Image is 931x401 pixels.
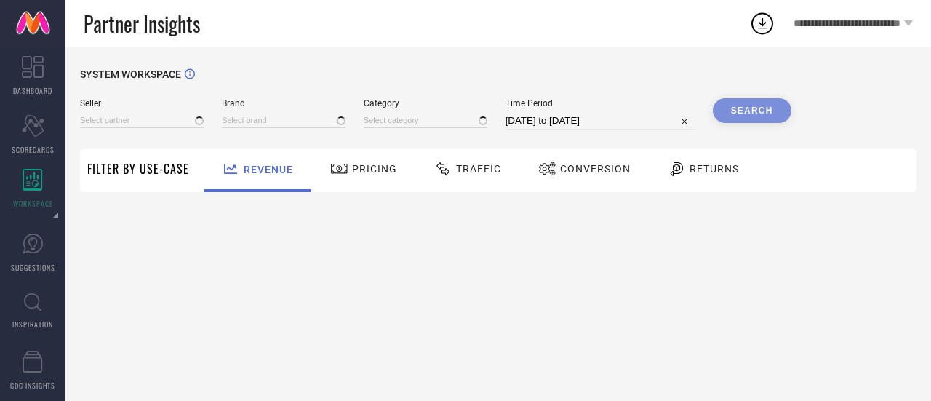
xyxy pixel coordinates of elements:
span: Revenue [244,164,293,175]
span: DASHBOARD [13,85,52,96]
input: Select category [364,113,487,128]
input: Select partner [80,113,204,128]
span: Returns [690,163,739,175]
span: Time Period [506,98,695,108]
span: SCORECARDS [12,144,55,155]
span: Filter By Use-Case [87,160,189,178]
span: Seller [80,98,204,108]
span: Conversion [560,163,631,175]
div: Open download list [749,10,775,36]
span: Pricing [352,163,397,175]
span: Partner Insights [84,9,200,39]
span: WORKSPACE [13,198,53,209]
span: CDC INSIGHTS [10,380,55,391]
input: Select brand [222,113,345,128]
span: SYSTEM WORKSPACE [80,68,181,80]
span: Category [364,98,487,108]
span: INSPIRATION [12,319,53,330]
span: Brand [222,98,345,108]
span: Traffic [456,163,501,175]
input: Select time period [506,112,695,130]
span: SUGGESTIONS [11,262,55,273]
